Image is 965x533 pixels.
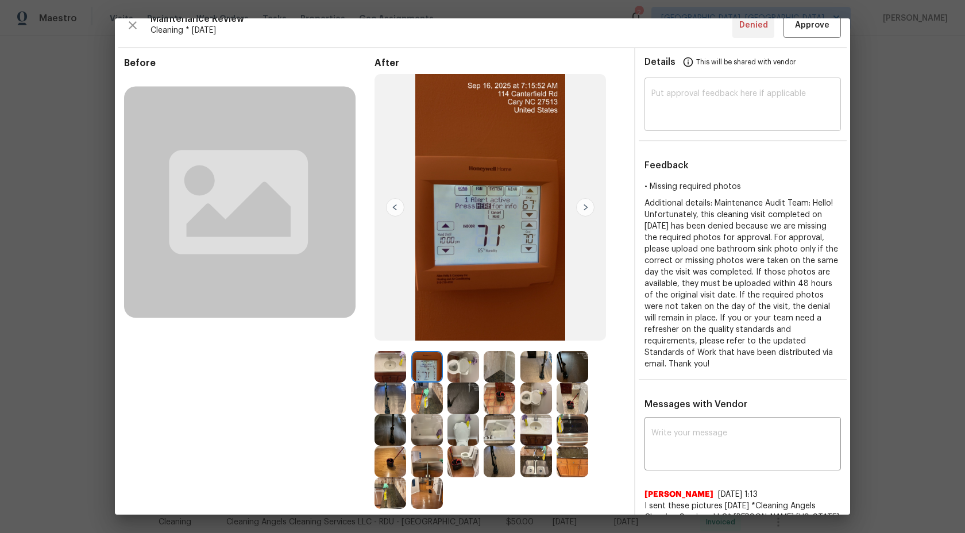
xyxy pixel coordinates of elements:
[696,48,796,76] span: This will be shared with vendor
[386,198,404,217] img: left-chevron-button-url
[375,57,625,69] span: After
[150,13,732,25] span: Maintenance Review
[795,18,829,33] span: Approve
[644,400,747,409] span: Messages with Vendor
[150,25,732,36] span: Cleaning * [DATE]
[576,198,595,217] img: right-chevron-button-url
[644,199,838,368] span: Additional details: Maintenance Audit Team: Hello! Unfortunately, this cleaning visit completed o...
[718,490,758,499] span: [DATE] 1:13
[644,183,741,191] span: • Missing required photos
[644,48,675,76] span: Details
[124,57,375,69] span: Before
[644,161,689,170] span: Feedback
[783,13,841,38] button: Approve
[644,489,713,500] span: [PERSON_NAME]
